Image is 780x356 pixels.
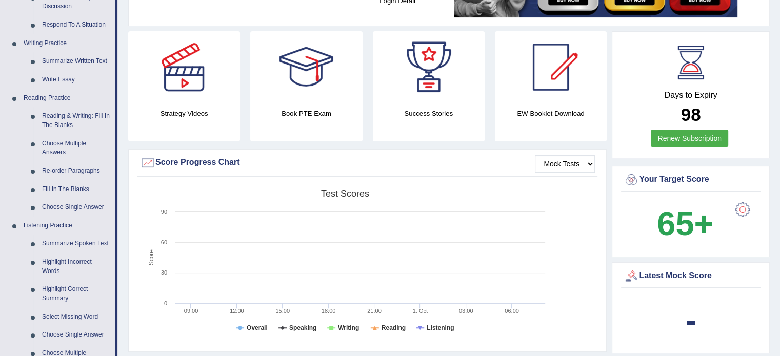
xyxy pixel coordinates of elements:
[651,130,728,147] a: Renew Subscription
[624,268,758,284] div: Latest Mock Score
[681,104,701,124] b: 98
[505,308,519,314] text: 06:00
[184,308,198,314] text: 09:00
[19,34,115,53] a: Writing Practice
[37,52,115,71] a: Summarize Written Text
[164,300,167,306] text: 0
[367,308,382,314] text: 21:00
[37,253,115,280] a: Highlight Incorrect Words
[37,180,115,199] a: Fill In The Blanks
[657,205,713,242] b: 65+
[37,198,115,217] a: Choose Single Answer
[37,71,115,89] a: Write Essay
[37,135,115,162] a: Choose Multiple Answers
[37,326,115,344] a: Choose Single Answer
[685,301,696,339] b: -
[459,308,473,314] text: 03:00
[148,249,155,266] tspan: Score
[338,324,359,331] tspan: Writing
[161,269,167,276] text: 30
[413,308,428,314] tspan: 1. Oct
[37,162,115,180] a: Re-order Paragraphs
[427,324,454,331] tspan: Listening
[247,324,268,331] tspan: Overall
[161,208,167,215] text: 90
[37,107,115,134] a: Reading & Writing: Fill In The Blanks
[19,217,115,235] a: Listening Practice
[322,308,336,314] text: 18:00
[128,108,240,119] h4: Strategy Videos
[37,308,115,326] a: Select Missing Word
[321,189,369,199] tspan: Test scores
[250,108,362,119] h4: Book PTE Exam
[289,324,316,331] tspan: Speaking
[19,89,115,108] a: Reading Practice
[37,235,115,253] a: Summarize Spoken Text
[230,308,244,314] text: 12:00
[140,155,595,171] div: Score Progress Chart
[373,108,485,119] h4: Success Stories
[37,280,115,307] a: Highlight Correct Summary
[624,91,758,100] h4: Days to Expiry
[275,308,290,314] text: 15:00
[624,172,758,187] div: Your Target Score
[37,16,115,34] a: Respond To A Situation
[382,324,406,331] tspan: Reading
[161,239,167,245] text: 60
[495,108,607,119] h4: EW Booklet Download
